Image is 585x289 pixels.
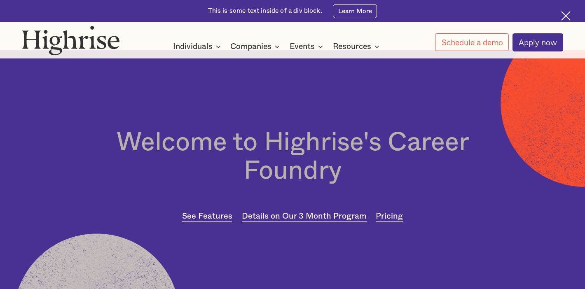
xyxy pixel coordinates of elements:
[242,211,367,223] a: Details on Our 3 Month Program
[376,211,403,223] a: Pricing
[230,42,282,51] div: Companies
[173,42,213,51] div: Individuals
[22,26,119,55] img: Highrise logo
[182,211,232,223] a: See Features
[333,4,377,18] a: Learn More
[333,42,371,51] div: Resources
[561,11,571,21] img: Cross icon
[333,42,382,51] div: Resources
[173,42,223,51] div: Individuals
[512,33,563,51] a: Apply now
[90,128,495,185] h1: Welcome to Highrise's Career Foundry
[230,42,271,51] div: Companies
[435,33,509,51] a: Schedule a demo
[208,7,322,15] div: This is some text inside of a div block.
[290,42,325,51] div: Events
[290,42,315,51] div: Events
